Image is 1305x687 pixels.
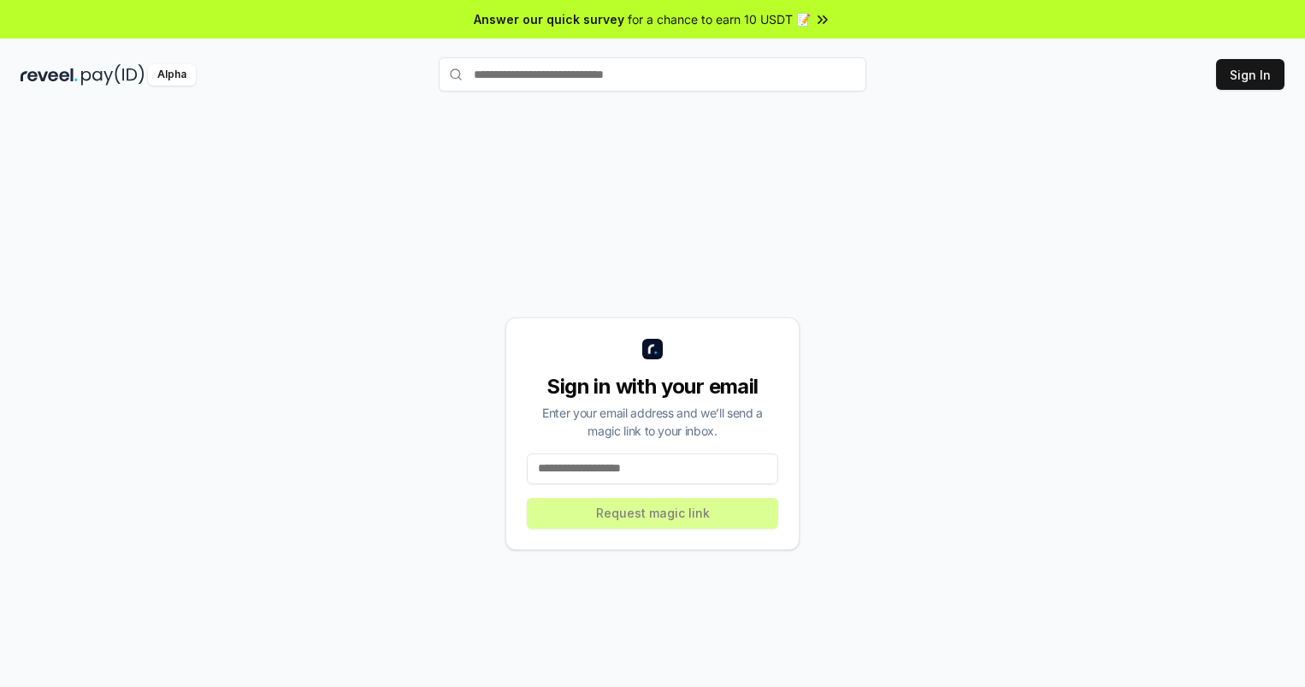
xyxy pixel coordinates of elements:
button: Sign In [1216,59,1284,90]
img: pay_id [81,64,145,86]
span: for a chance to earn 10 USDT 📝 [628,10,811,28]
span: Answer our quick survey [474,10,624,28]
img: logo_small [642,339,663,359]
img: reveel_dark [21,64,78,86]
div: Alpha [148,64,196,86]
div: Sign in with your email [527,373,778,400]
div: Enter your email address and we’ll send a magic link to your inbox. [527,404,778,440]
